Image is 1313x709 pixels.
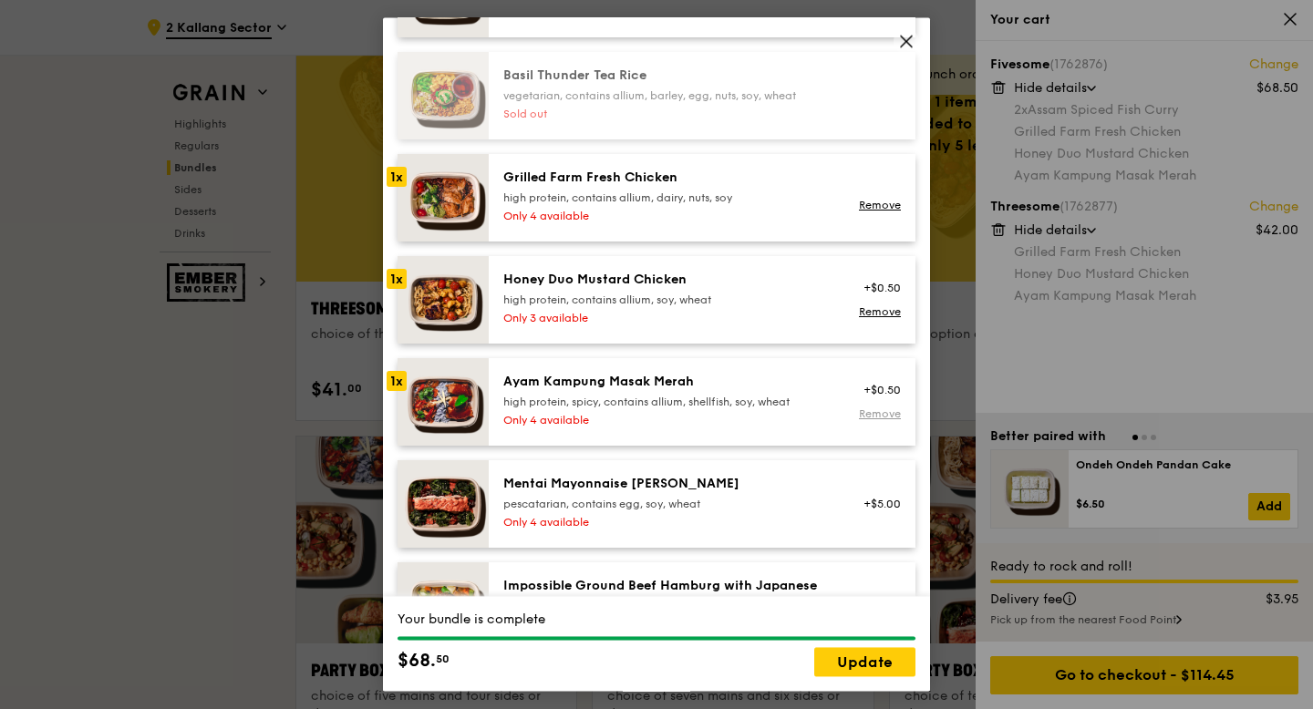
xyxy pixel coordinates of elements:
div: +$0.50 [853,383,901,397]
a: Remove [859,199,901,211]
div: 1x [387,167,407,187]
span: $68. [398,648,436,675]
div: Ayam Kampung Masak Merah [503,373,831,391]
img: daily_normal_Honey_Duo_Mustard_Chicken__Horizontal_.jpg [398,256,489,344]
div: Sold out [503,107,831,121]
div: +$0.50 [853,281,901,295]
div: Only 4 available [503,209,831,223]
img: daily_normal_Mentai-Mayonnaise-Aburi-Salmon-HORZ.jpg [398,460,489,548]
img: daily_normal_HORZ-Grilled-Farm-Fresh-Chicken.jpg [398,154,489,241]
div: Only 3 available [503,311,831,325]
div: Only 4 available [503,515,831,529]
img: daily_normal_HORZ-Basil-Thunder-Tea-Rice.jpg [398,52,489,139]
img: daily_normal_Ayam_Kampung_Masak_Merah_Horizontal_.jpg [398,358,489,446]
div: vegetarian, contains allium, barley, egg, nuts, soy, wheat [503,88,831,103]
div: 1x [387,269,407,289]
div: pescatarian, contains egg, soy, wheat [503,497,831,511]
img: daily_normal_HORZ-Impossible-Hamburg-With-Japanese-Curry.jpg [398,562,489,650]
div: high protein, contains allium, dairy, nuts, soy [503,190,831,205]
span: 50 [436,652,450,667]
div: Impossible Ground Beef Hamburg with Japanese Curry [503,577,831,613]
a: Remove [859,408,901,421]
div: high protein, spicy, contains allium, shellfish, soy, wheat [503,395,831,409]
div: Your bundle is complete [398,611,915,630]
div: Grilled Farm Fresh Chicken [503,169,831,187]
div: Mentai Mayonnaise [PERSON_NAME] [503,475,831,493]
div: 1x [387,371,407,391]
div: Only 4 available [503,413,831,427]
div: Honey Duo Mustard Chicken [503,271,831,289]
div: Basil Thunder Tea Rice [503,67,831,85]
a: Update [814,648,915,677]
a: Remove [859,306,901,319]
div: +$5.00 [853,497,901,511]
div: high protein, contains allium, soy, wheat [503,293,831,307]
